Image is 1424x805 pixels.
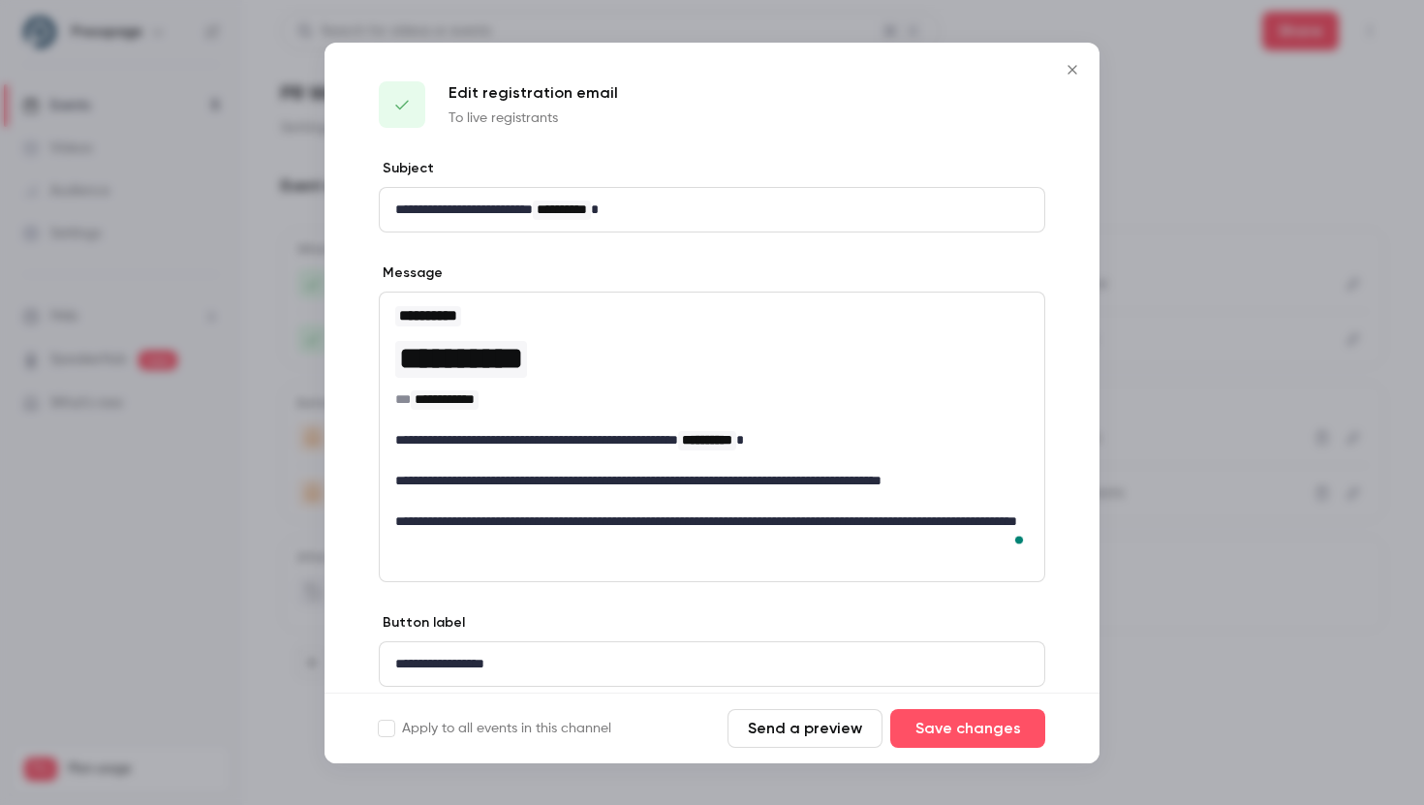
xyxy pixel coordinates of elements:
[380,642,1044,686] div: editor
[1053,50,1092,89] button: Close
[379,263,443,283] label: Message
[380,188,1044,232] div: editor
[449,108,618,128] p: To live registrants
[449,81,618,105] p: Edit registration email
[727,709,882,748] button: Send a preview
[890,709,1045,748] button: Save changes
[379,613,465,633] label: Button label
[380,293,1044,564] div: To enrich screen reader interactions, please activate Accessibility in Grammarly extension settings
[380,293,1044,564] div: editor
[379,719,611,738] label: Apply to all events in this channel
[379,159,434,178] label: Subject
